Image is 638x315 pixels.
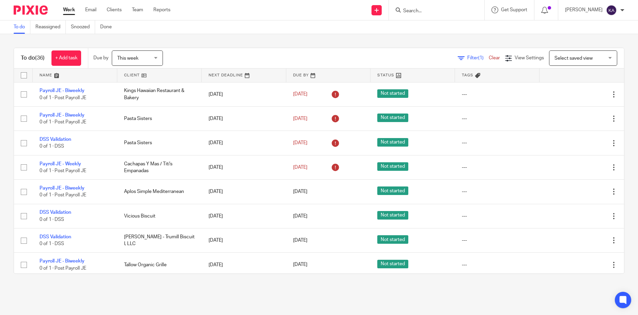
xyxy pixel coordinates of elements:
a: Clients [107,6,122,13]
p: Due by [93,55,108,61]
td: [DATE] [202,204,286,228]
td: Aplos Simple Mediterranean [117,180,202,204]
a: DSS Validation [40,210,71,215]
td: Pasta Sisters [117,106,202,131]
span: [DATE] [293,262,307,267]
span: [DATE] [293,92,307,97]
span: 0 of 1 · Post Payroll JE [40,193,86,198]
a: Payroll JE - Biweekly [40,259,85,264]
span: View Settings [515,56,544,60]
a: DSS Validation [40,235,71,239]
span: 0 of 1 · Post Payroll JE [40,266,86,271]
span: Get Support [501,7,527,12]
td: Vicious Biscuit [117,204,202,228]
a: To do [14,20,30,34]
a: Payroll JE - Biweekly [40,113,85,118]
div: --- [462,213,533,220]
input: Search [402,8,464,14]
a: Reassigned [35,20,66,34]
div: --- [462,261,533,268]
td: [DATE] [202,155,286,179]
a: Email [85,6,96,13]
a: Payroll JE - Weekly [40,162,81,166]
td: [PERSON_NAME] - Trumill Biscuit I, LLC [117,228,202,253]
span: [DATE] [293,238,307,243]
a: Payroll JE - Biweekly [40,88,85,93]
td: [DATE] [202,180,286,204]
span: [DATE] [293,140,307,145]
span: Not started [377,186,408,195]
a: + Add task [51,50,81,66]
a: Snoozed [71,20,95,34]
td: [DATE] [202,131,286,155]
td: [DATE] [202,106,286,131]
span: Tags [462,73,473,77]
div: --- [462,91,533,98]
a: Reports [153,6,170,13]
img: svg%3E [606,5,617,16]
a: Done [100,20,117,34]
span: [DATE] [293,214,307,219]
span: Not started [377,114,408,122]
div: --- [462,237,533,244]
span: 0 of 1 · Post Payroll JE [40,168,86,173]
span: This week [117,56,138,61]
span: (36) [35,55,45,61]
p: [PERSON_NAME] [565,6,603,13]
span: (1) [478,56,484,60]
img: Pixie [14,5,48,15]
td: Pasta Sisters [117,131,202,155]
span: 0 of 1 · Post Payroll JE [40,95,86,100]
span: 0 of 1 · DSS [40,241,64,246]
a: Work [63,6,75,13]
a: Payroll JE - Biweekly [40,186,85,191]
td: [DATE] [202,82,286,106]
span: [DATE] [293,116,307,121]
a: Clear [489,56,500,60]
span: Not started [377,260,408,268]
td: Kings Hawaiian Restaurant & Bakery [117,82,202,106]
a: DSS Validation [40,137,71,142]
span: Filter [467,56,489,60]
td: Cachapas Y Mas / Titi's Empanadas [117,155,202,179]
span: Not started [377,162,408,171]
td: Tallow Organic Grille [117,253,202,277]
span: Not started [377,235,408,244]
div: --- [462,139,533,146]
span: 0 of 1 · DSS [40,217,64,222]
span: 0 of 1 · DSS [40,144,64,149]
span: Not started [377,89,408,98]
span: [DATE] [293,165,307,170]
td: [DATE] [202,253,286,277]
div: --- [462,164,533,171]
span: Not started [377,138,408,147]
span: Not started [377,211,408,220]
div: --- [462,188,533,195]
a: Team [132,6,143,13]
span: 0 of 1 · Post Payroll JE [40,120,86,124]
h1: To do [21,55,45,62]
span: Select saved view [555,56,593,61]
div: --- [462,115,533,122]
td: [DATE] [202,228,286,253]
span: [DATE] [293,189,307,194]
